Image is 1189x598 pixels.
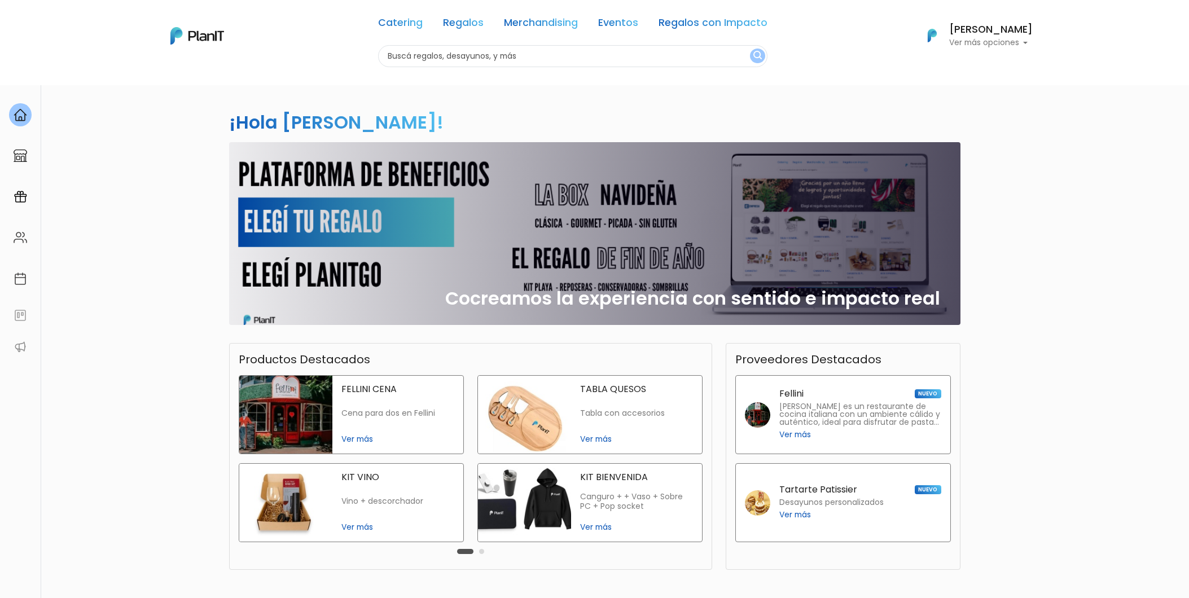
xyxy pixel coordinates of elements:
[477,375,703,454] a: tabla quesos TABLA QUESOS Tabla con accesorios Ver más
[580,473,693,482] p: KIT BIENVENIDA
[239,375,464,454] a: fellini cena FELLINI CENA Cena para dos en Fellini Ver más
[659,18,767,32] a: Regalos con Impacto
[14,340,27,354] img: partners-52edf745621dab592f3b2c58e3bca9d71375a7ef29c3b500c9f145b62cc070d4.svg
[779,485,857,494] p: Tartarte Patissier
[341,385,454,394] p: FELLINI CENA
[779,509,811,521] span: Ver más
[239,353,370,366] h3: Productos Destacados
[341,496,454,506] p: Vino + descorchador
[580,521,693,533] span: Ver más
[779,389,804,398] p: Fellini
[779,429,811,441] span: Ver más
[478,464,571,542] img: kit bienvenida
[457,549,473,554] button: Carousel Page 1 (Current Slide)
[341,408,454,418] p: Cena para dos en Fellini
[341,473,454,482] p: KIT VINO
[779,499,884,507] p: Desayunos personalizados
[14,272,27,285] img: calendar-87d922413cdce8b2cf7b7f5f62616a5cf9e4887200fb71536465627b3292af00.svg
[445,288,940,309] h2: Cocreamos la experiencia con sentido e impacto real
[915,485,941,494] span: NUEVO
[14,231,27,244] img: people-662611757002400ad9ed0e3c099ab2801c6687ba6c219adb57efc949bc21e19d.svg
[14,309,27,322] img: feedback-78b5a0c8f98aac82b08bfc38622c3050aee476f2c9584af64705fc4e61158814.svg
[735,375,951,454] a: Fellini NUEVO [PERSON_NAME] es un restaurante de cocina italiana con un ambiente cálido y auténti...
[479,549,484,554] button: Carousel Page 2
[913,21,1033,50] button: PlanIt Logo [PERSON_NAME] Ver más opciones
[753,51,762,61] img: search_button-432b6d5273f82d61273b3651a40e1bd1b912527efae98b1b7a1b2c0702e16a8d.svg
[477,463,703,542] a: kit bienvenida KIT BIENVENIDA Canguro + + Vaso + Sobre PC + Pop socket Ver más
[341,521,454,533] span: Ver más
[580,433,693,445] span: Ver más
[170,27,224,45] img: PlanIt Logo
[14,149,27,162] img: marketplace-4ceaa7011d94191e9ded77b95e3339b90024bf715f7c57f8cf31f2d8c509eaba.svg
[478,376,571,454] img: tabla quesos
[745,402,770,428] img: fellini
[915,389,941,398] span: NUEVO
[949,25,1033,35] h6: [PERSON_NAME]
[580,492,693,512] p: Canguro + + Vaso + Sobre PC + Pop socket
[239,464,332,542] img: kit vino
[378,45,767,67] input: Buscá regalos, desayunos, y más
[229,109,444,135] h2: ¡Hola [PERSON_NAME]!
[14,190,27,204] img: campaigns-02234683943229c281be62815700db0a1741e53638e28bf9629b52c665b00959.svg
[580,385,693,394] p: TABLA QUESOS
[745,490,770,516] img: tartarte patissier
[735,353,881,366] h3: Proveedores Destacados
[504,18,578,32] a: Merchandising
[598,18,638,32] a: Eventos
[580,408,693,418] p: Tabla con accesorios
[239,463,464,542] a: kit vino KIT VINO Vino + descorchador Ver más
[239,376,332,454] img: fellini cena
[920,23,945,48] img: PlanIt Logo
[454,544,487,558] div: Carousel Pagination
[443,18,484,32] a: Regalos
[779,403,941,426] p: [PERSON_NAME] es un restaurante de cocina italiana con un ambiente cálido y auténtico, ideal para...
[949,39,1033,47] p: Ver más opciones
[735,463,951,542] a: Tartarte Patissier NUEVO Desayunos personalizados Ver más
[341,433,454,445] span: Ver más
[14,108,27,122] img: home-e721727adea9d79c4d83392d1f703f7f8bce08238fde08b1acbfd93340b81755.svg
[378,18,423,32] a: Catering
